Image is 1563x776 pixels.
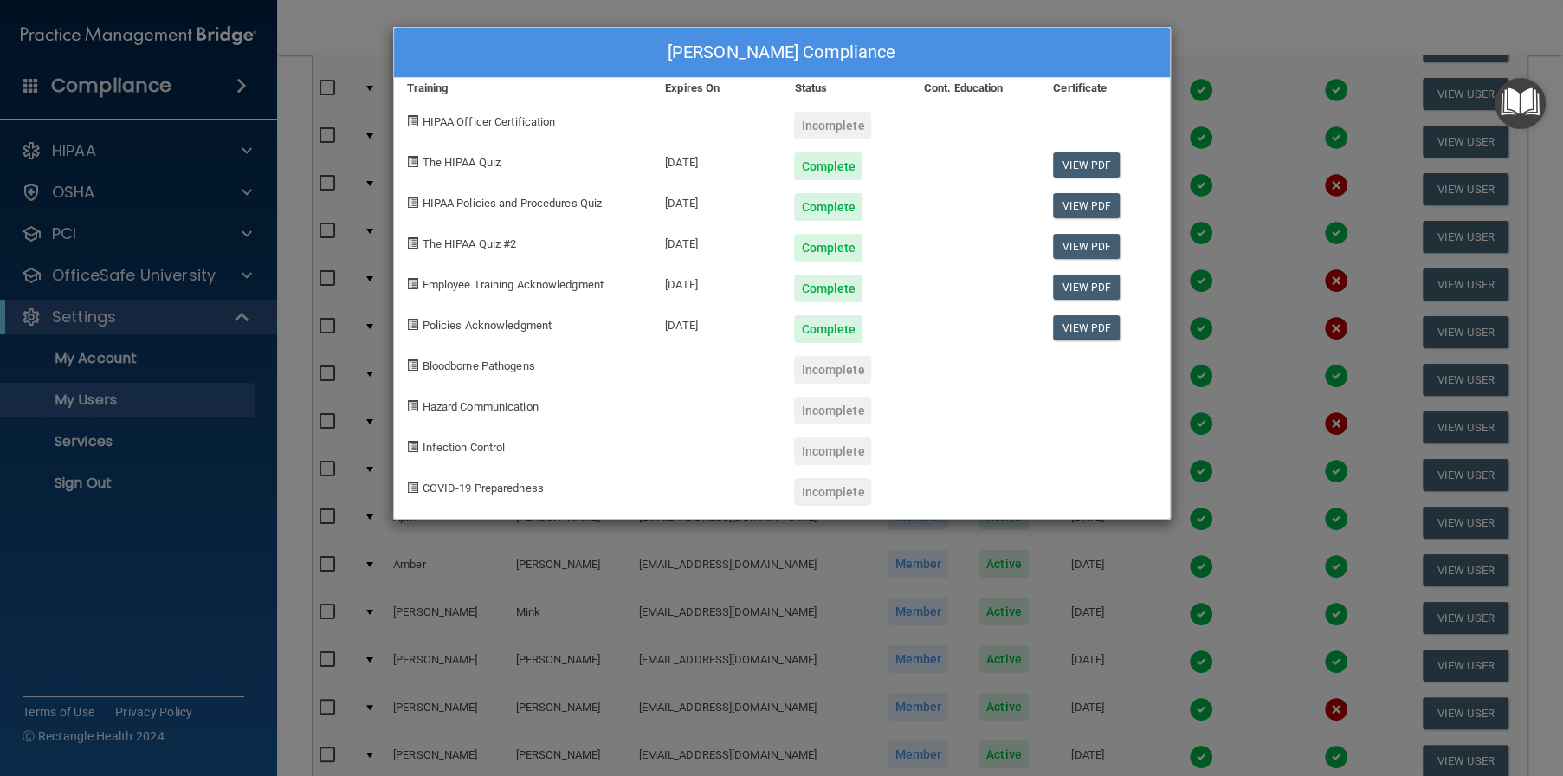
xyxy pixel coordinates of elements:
[423,441,506,454] span: Infection Control
[423,278,604,291] span: Employee Training Acknowledgment
[1040,78,1169,99] div: Certificate
[1053,234,1120,259] a: View PDF
[423,359,535,372] span: Bloodborne Pathogens
[794,397,871,424] div: Incomplete
[794,356,871,384] div: Incomplete
[423,319,552,332] span: Policies Acknowledgment
[794,193,862,221] div: Complete
[1053,193,1120,218] a: View PDF
[1495,78,1546,129] button: Open Resource Center
[423,197,602,210] span: HIPAA Policies and Procedures Quiz
[794,437,871,465] div: Incomplete
[423,237,517,250] span: The HIPAA Quiz #2
[781,78,910,99] div: Status
[423,482,544,495] span: COVID-19 Preparedness
[423,115,556,128] span: HIPAA Officer Certification
[794,315,862,343] div: Complete
[1263,653,1542,722] iframe: Drift Widget Chat Controller
[652,78,781,99] div: Expires On
[652,221,781,262] div: [DATE]
[1053,275,1120,300] a: View PDF
[794,112,871,139] div: Incomplete
[1053,152,1120,178] a: View PDF
[423,156,501,169] span: The HIPAA Quiz
[394,28,1170,78] div: [PERSON_NAME] Compliance
[1053,315,1120,340] a: View PDF
[394,78,653,99] div: Training
[794,275,862,302] div: Complete
[652,180,781,221] div: [DATE]
[652,302,781,343] div: [DATE]
[794,152,862,180] div: Complete
[652,139,781,180] div: [DATE]
[423,400,539,413] span: Hazard Communication
[652,262,781,302] div: [DATE]
[794,234,862,262] div: Complete
[911,78,1040,99] div: Cont. Education
[794,478,871,506] div: Incomplete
